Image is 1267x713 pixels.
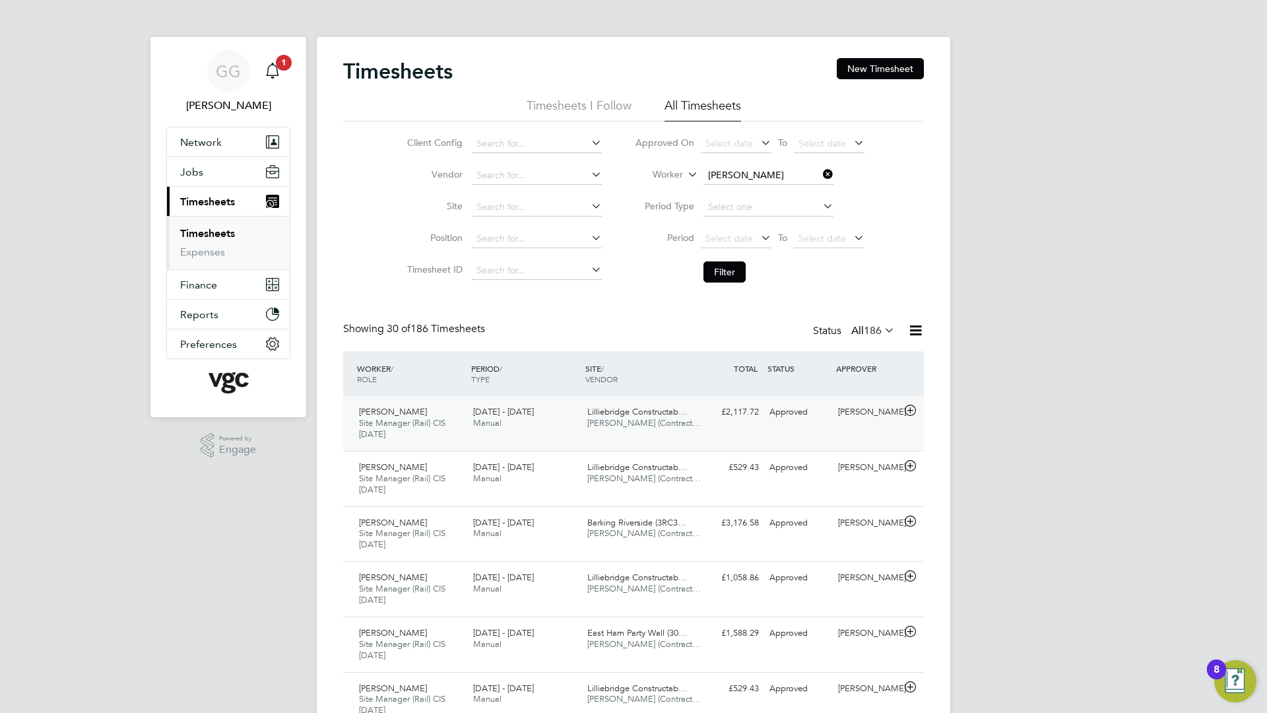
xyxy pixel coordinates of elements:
div: Approved [764,567,833,589]
span: Gauri Gautam [166,98,290,114]
span: East Ham Party Wall (30… [587,627,687,638]
input: Search for... [472,135,602,153]
div: £529.43 [696,457,764,479]
span: TOTAL [734,363,758,374]
label: Approved On [635,137,694,149]
div: £1,588.29 [696,623,764,644]
button: Timesheets [167,187,290,216]
li: All Timesheets [665,98,741,121]
span: Select date [798,137,846,149]
div: STATUS [764,356,833,380]
h2: Timesheets [343,58,453,85]
label: All [851,324,895,337]
a: Timesheets [180,227,235,240]
input: Search for... [472,198,602,217]
label: Site [403,200,463,212]
div: £2,117.72 [696,401,764,423]
div: Approved [764,623,833,644]
a: Expenses [180,246,225,258]
span: Manual [473,693,502,704]
span: Site Manager (Rail) CIS [DATE] [359,417,445,440]
div: Approved [764,678,833,700]
div: SITE [582,356,696,391]
div: [PERSON_NAME] [833,512,901,534]
div: £3,176.58 [696,512,764,534]
span: Barking Riverside (3RC3… [587,517,686,528]
span: Lilliebridge Constructab… [587,572,687,583]
div: [PERSON_NAME] [833,457,901,479]
div: Approved [764,512,833,534]
span: Select date [705,232,753,244]
span: / [391,363,393,374]
span: [DATE] - [DATE] [473,517,534,528]
img: vgcgroup-logo-retina.png [209,372,249,393]
span: [DATE] - [DATE] [473,627,534,638]
span: To [774,134,791,151]
div: 8 [1214,669,1219,687]
input: Search for... [703,166,833,185]
span: [PERSON_NAME] [359,572,427,583]
span: Manual [473,473,502,484]
div: [PERSON_NAME] [833,401,901,423]
span: Site Manager (Rail) CIS [DATE] [359,527,445,550]
span: Network [180,136,222,149]
label: Period Type [635,200,694,212]
span: [PERSON_NAME] (Contract… [587,417,701,428]
span: [PERSON_NAME] (Contract… [587,583,701,594]
span: [DATE] - [DATE] [473,461,534,473]
span: [PERSON_NAME] (Contract… [587,473,701,484]
span: [PERSON_NAME] (Contract… [587,527,701,539]
span: VENDOR [585,374,618,384]
span: Timesheets [180,195,235,208]
span: Manual [473,527,502,539]
span: 186 [864,324,882,337]
span: 186 Timesheets [387,322,485,335]
span: Manual [473,583,502,594]
label: Position [403,232,463,244]
label: Worker [624,168,683,182]
div: APPROVER [833,356,901,380]
div: WORKER [354,356,468,391]
button: New Timesheet [837,58,924,79]
span: Jobs [180,166,203,178]
span: [PERSON_NAME] [359,683,427,694]
span: [PERSON_NAME] [359,517,427,528]
div: Approved [764,401,833,423]
input: Search for... [472,230,602,248]
label: Vendor [403,168,463,180]
span: [PERSON_NAME] (Contract… [587,693,701,704]
input: Search for... [472,166,602,185]
li: Timesheets I Follow [527,98,632,121]
span: Preferences [180,338,237,351]
span: ROLE [357,374,377,384]
button: Filter [703,261,746,283]
label: Client Config [403,137,463,149]
span: Site Manager (Rail) CIS [DATE] [359,638,445,661]
a: 1 [259,50,286,92]
button: Finance [167,270,290,299]
span: [PERSON_NAME] [359,461,427,473]
button: Jobs [167,157,290,186]
nav: Main navigation [150,37,306,417]
span: [DATE] - [DATE] [473,572,534,583]
button: Reports [167,300,290,329]
div: PERIOD [468,356,582,391]
label: Period [635,232,694,244]
label: Timesheet ID [403,263,463,275]
span: Lilliebridge Constructab… [587,461,687,473]
span: [PERSON_NAME] [359,406,427,417]
span: [DATE] - [DATE] [473,406,534,417]
div: Status [813,322,897,341]
span: To [774,229,791,246]
div: [PERSON_NAME] [833,623,901,644]
span: / [500,363,502,374]
a: GG[PERSON_NAME] [166,50,290,114]
span: [PERSON_NAME] (Contract… [587,638,701,650]
span: Site Manager (Rail) CIS [DATE] [359,473,445,495]
span: Lilliebridge Constructab… [587,683,687,694]
div: Timesheets [167,216,290,269]
div: Approved [764,457,833,479]
div: [PERSON_NAME] [833,678,901,700]
span: Select date [798,232,846,244]
span: Manual [473,417,502,428]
